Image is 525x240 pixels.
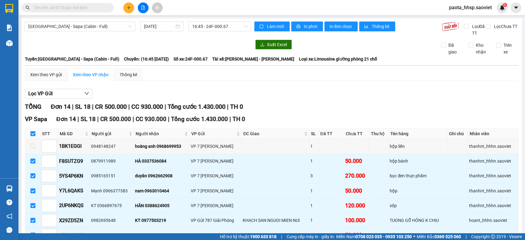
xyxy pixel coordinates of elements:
span: Lọc Đã TT [470,23,486,37]
img: solution-icon [6,25,13,31]
div: 1 [310,143,318,150]
button: syncLàm mới [254,22,290,31]
div: 0948148247 [91,143,133,150]
span: ⚪️ [413,235,415,238]
span: Kho nhận [473,42,491,55]
span: Loại xe: Limousine giường phòng 21 chỗ [299,56,377,62]
div: 0377656907 [91,232,133,239]
div: XỐP [390,232,446,239]
span: Cung cấp máy in - giấy in: [287,233,335,240]
span: TH 0 [230,103,243,110]
button: aim [152,2,163,13]
div: Y7L6QAKS [59,187,89,195]
th: Ghi chú [447,129,468,139]
button: downloadXuất Excel [255,40,292,49]
td: VP 7 Phạm Văn Đồng [190,198,242,213]
div: hộp liền [390,143,446,150]
span: | [72,103,74,110]
div: thanhnt_hhhn.saoviet [469,158,517,164]
div: 5YS4P6KN [59,172,89,180]
div: KHACH SAN NGUOI MIEN NUI [243,217,308,224]
span: | [229,116,231,123]
span: download [260,42,264,47]
td: VP 7 Phạm Văn Đồng [190,154,242,169]
span: SL 18 [75,103,90,110]
span: Miền Bắc [417,233,461,240]
span: | [133,116,134,123]
span: Làm mới [267,23,285,30]
div: 3 [310,172,318,179]
span: question-circle [6,199,12,205]
span: | [281,233,282,240]
div: 2TMSBPKH [59,231,89,239]
td: VP 7 Phạm Văn Đồng [190,169,242,183]
span: Tổng cước 1.430.000 [171,116,228,123]
span: printer [296,24,301,29]
strong: 0369 525 060 [435,234,461,239]
span: Thống kê [372,23,390,30]
span: plus [127,6,131,10]
div: X29ZD5ZN [59,217,89,224]
div: thanhnt_hhhn.saoviet [469,143,517,150]
span: file-add [141,6,145,10]
div: hộp bánh [390,158,446,164]
span: CC 930.000 [131,103,163,110]
span: Số xe: 24F-000.67 [173,56,208,62]
span: | [97,116,99,123]
span: Trên xe [501,42,519,55]
div: TUONG GỖ HỎNG K CHỊU [390,217,446,224]
th: Nhân viên [468,129,519,139]
td: 1BK1EGGI [58,139,90,154]
button: In đơn chọn [324,22,358,31]
span: | [165,103,166,110]
img: warehouse-icon [6,40,13,46]
span: In đơn chọn [329,23,353,30]
div: 1BK1EGGI [59,142,89,150]
div: VP Gửi 787 Giải Phóng [191,217,241,224]
span: | [128,103,130,110]
span: | [78,116,79,123]
span: Đơn 14 [56,116,76,123]
span: aim [155,6,159,10]
span: | [92,103,93,110]
div: F8SUTZG9 [59,157,89,165]
div: thanhnt_hhhn.saoviet [469,202,517,209]
span: ĐC Giao [243,130,303,137]
button: plus [123,2,134,13]
div: 50.000 [345,157,368,165]
th: Đã TT [319,129,344,139]
span: 16:45 - 24F-000.67 [192,22,247,31]
div: 0369718868 [135,232,189,239]
div: 1 [310,158,318,164]
input: Tìm tên, số ĐT hoặc mã đơn [34,4,106,11]
img: warehouse-icon [6,185,13,192]
span: search [26,6,30,10]
div: hoant_hhhn.saoviet [469,217,517,224]
div: 100.000 [345,216,368,225]
td: Y7L6QAKS [58,183,90,198]
div: HÀ 0337536084 [135,158,189,164]
span: Mã GD [60,130,84,137]
span: | [168,116,169,123]
div: VP 7 [PERSON_NAME] [191,143,241,150]
span: TH 0 [233,116,245,123]
div: KT 0366897675 [91,202,133,209]
th: Thu hộ [369,129,389,139]
span: CR 500.000 [95,103,127,110]
div: 1 [310,202,318,209]
span: Hỗ trợ kỹ thuật: [220,233,276,240]
span: paota_hhsp.saoviet [444,4,497,11]
span: TỔNG [25,103,42,110]
div: Mạnh 0966377383 [91,187,133,194]
span: Tổng cước 1.430.000 [168,103,225,110]
div: VP 7 [PERSON_NAME] [191,158,241,164]
span: down [84,91,89,96]
img: 9k= [442,22,459,31]
span: Chuyến: (16:45 [DATE]) [124,56,169,62]
span: Lọc VP Gửi [28,90,53,97]
div: bọc đen thực phẩm [390,172,446,179]
div: thanhnt_hhhn.saoviet [469,172,517,179]
span: | [466,233,467,240]
span: Đã giao [446,42,464,55]
td: X29ZD5ZN [58,213,90,228]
